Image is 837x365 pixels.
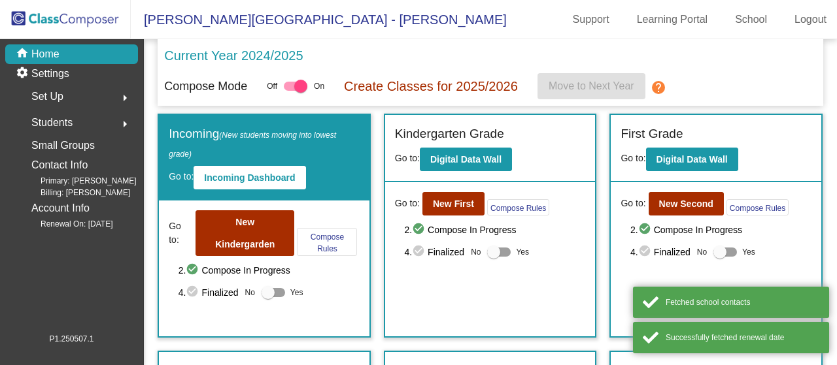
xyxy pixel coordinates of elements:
mat-icon: help [651,80,666,95]
label: Incoming [169,125,360,162]
mat-icon: check_circle [186,285,201,300]
mat-icon: check_circle [186,262,201,278]
a: Logout [784,9,837,30]
span: Billing: [PERSON_NAME] [20,187,130,198]
span: Go to: [395,153,420,163]
p: Current Year 2024/2025 [164,46,303,65]
span: Yes [290,285,303,300]
button: Compose Rules [297,228,357,256]
p: Account Info [31,199,90,217]
span: 2. Compose In Progress [630,222,811,238]
p: Create Classes for 2025/2026 [344,76,518,96]
span: No [245,287,255,298]
span: 4. Finalized [630,244,691,260]
span: Go to: [621,153,645,163]
button: Compose Rules [726,199,789,215]
span: Off [267,80,277,92]
button: New Kindergarden [196,210,294,256]
button: Digital Data Wall [646,148,738,171]
b: Digital Data Wall [657,154,728,165]
b: Digital Data Wall [430,154,502,165]
span: Move to Next Year [549,80,634,91]
button: Move to Next Year [538,73,645,99]
p: Contact Info [31,156,88,174]
button: Incoming Dashboard [194,166,305,189]
span: Set Up [31,87,63,106]
span: Yes [742,244,755,260]
mat-icon: check_circle [412,222,428,238]
span: 4. Finalized [404,244,464,260]
p: Compose Mode [164,78,247,95]
span: Go to: [169,171,194,182]
label: First Grade [621,125,683,144]
mat-icon: arrow_right [117,90,133,106]
mat-icon: settings [16,66,31,82]
span: 2. Compose In Progress [179,262,360,278]
mat-icon: arrow_right [117,116,133,132]
span: No [697,246,707,258]
span: Yes [516,244,529,260]
div: Fetched school contacts [666,296,819,308]
span: Go to: [169,219,193,247]
b: New Kindergarden [215,217,275,249]
span: No [471,246,481,258]
label: Kindergarten Grade [395,125,504,144]
span: [PERSON_NAME][GEOGRAPHIC_DATA] - [PERSON_NAME] [131,9,507,30]
span: Primary: [PERSON_NAME] [20,175,137,187]
b: New Second [659,198,713,209]
mat-icon: check_circle [638,244,654,260]
button: New First [422,192,485,215]
span: (New students moving into lowest grade) [169,131,336,159]
button: Digital Data Wall [420,148,512,171]
a: Support [562,9,620,30]
p: Settings [31,66,69,82]
span: Go to: [621,197,645,210]
mat-icon: home [16,46,31,62]
mat-icon: check_circle [412,244,428,260]
span: Go to: [395,197,420,210]
span: Students [31,114,73,132]
a: Learning Portal [626,9,719,30]
p: Home [31,46,60,62]
button: New Second [649,192,724,215]
span: 2. Compose In Progress [404,222,585,238]
span: Renewal On: [DATE] [20,218,112,230]
b: Incoming Dashboard [204,172,295,183]
p: Small Groups [31,136,95,155]
span: On [314,80,324,92]
mat-icon: check_circle [638,222,654,238]
span: 4. Finalized [179,285,239,300]
div: Successfully fetched renewal date [666,332,819,343]
button: Compose Rules [487,199,549,215]
b: New First [433,198,474,209]
a: School [725,9,777,30]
